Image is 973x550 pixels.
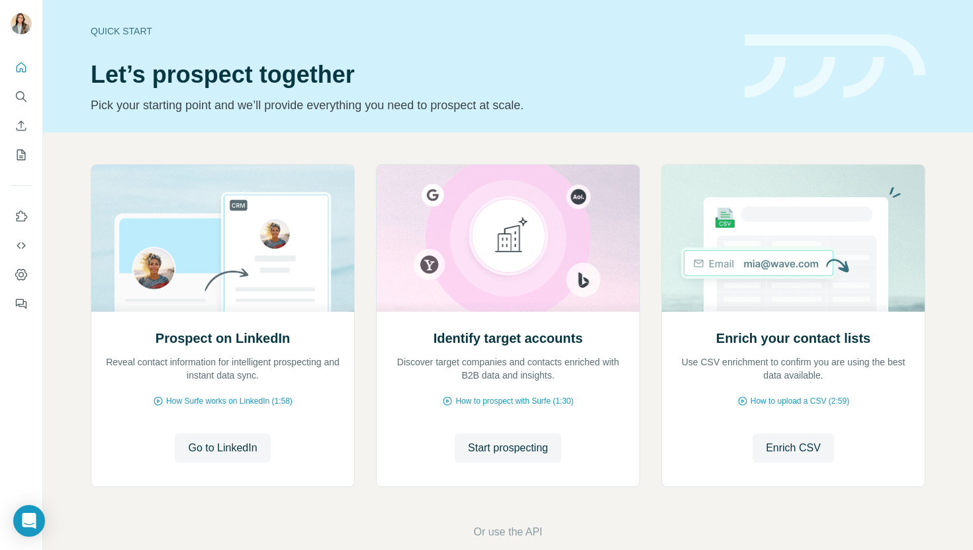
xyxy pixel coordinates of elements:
[11,13,32,34] img: Avatar
[13,505,45,537] div: Open Intercom Messenger
[188,440,257,456] span: Go to LinkedIn
[91,24,729,38] div: Quick start
[175,434,270,463] button: Go to LinkedIn
[156,329,290,347] h2: Prospect on LinkedIn
[716,329,870,347] h2: Enrich your contact lists
[766,440,821,456] span: Enrich CSV
[11,205,32,228] button: Use Surfe on LinkedIn
[455,434,561,463] button: Start prospecting
[473,524,542,540] button: Or use the API
[390,355,626,382] p: Discover target companies and contacts enriched with B2B data and insights.
[105,355,341,382] p: Reveal contact information for intelligent prospecting and instant data sync.
[753,434,834,463] button: Enrich CSV
[376,165,640,312] img: Identify target accounts
[166,395,293,407] span: How Surfe works on LinkedIn (1:58)
[661,165,925,312] img: Enrich your contact lists
[11,114,32,138] button: Enrich CSV
[11,292,32,316] button: Feedback
[468,440,548,456] span: Start prospecting
[11,143,32,167] button: My lists
[91,96,729,115] p: Pick your starting point and we’ll provide everything you need to prospect at scale.
[745,34,925,99] img: banner
[455,395,573,407] span: How to prospect with Surfe (1:30)
[11,263,32,287] button: Dashboard
[434,329,583,347] h2: Identify target accounts
[91,165,355,312] img: Prospect on LinkedIn
[11,234,32,257] button: Use Surfe API
[11,56,32,79] button: Quick start
[91,62,729,88] h1: Let’s prospect together
[11,85,32,109] button: Search
[751,395,849,407] span: How to upload a CSV (2:59)
[675,355,911,382] p: Use CSV enrichment to confirm you are using the best data available.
